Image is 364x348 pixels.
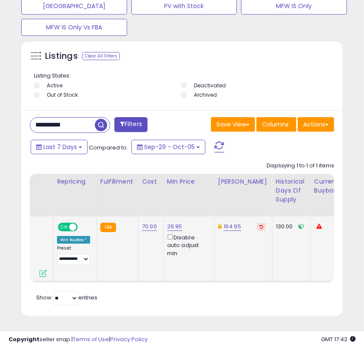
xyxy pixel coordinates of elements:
[194,82,226,89] label: Deactivated
[144,143,195,151] span: Sep-29 - Oct-05
[167,177,211,186] div: Min Price
[89,144,128,152] span: Compared to:
[262,120,289,129] span: Columns
[31,140,88,154] button: Last 7 Days
[57,177,93,186] div: Repricing
[224,222,241,231] a: 164.95
[73,335,109,343] a: Terms of Use
[276,223,304,230] div: 130.00
[321,335,355,343] span: 2025-10-13 17:42 GMT
[82,52,120,60] div: Clear All Filters
[77,224,90,231] span: OFF
[167,233,208,257] div: Disable auto adjust min
[211,117,255,132] button: Save View
[194,91,217,98] label: Archived
[21,19,127,36] button: MFW IS Only Vs FBA
[45,50,78,62] h5: Listings
[43,143,77,151] span: Last 7 Days
[267,162,334,170] div: Displaying 1 to 1 of 1 items
[298,117,334,132] button: Actions
[34,72,332,80] p: Listing States:
[276,177,307,204] div: Historical Days Of Supply
[142,177,160,186] div: Cost
[47,91,78,98] label: Out of Stock
[100,177,135,186] div: Fulfillment
[9,336,148,344] div: seller snap | |
[114,117,148,132] button: Filters
[36,293,97,302] span: Show: entries
[142,222,157,231] a: 70.00
[47,82,63,89] label: Active
[314,177,358,195] div: Current Buybox Price
[9,335,40,343] strong: Copyright
[59,224,69,231] span: ON
[110,335,148,343] a: Privacy Policy
[256,117,296,132] button: Columns
[218,177,269,186] div: [PERSON_NAME]
[57,245,90,265] div: Preset:
[100,223,116,232] small: FBA
[167,222,182,231] a: 29.95
[131,140,205,154] button: Sep-29 - Oct-05
[57,236,90,244] div: Win BuyBox *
